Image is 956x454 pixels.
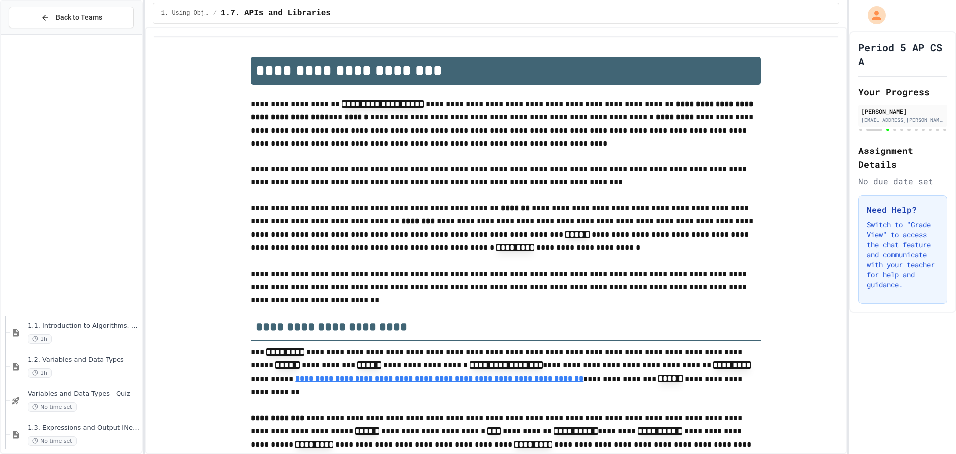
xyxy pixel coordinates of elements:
[9,7,134,28] button: Back to Teams
[161,9,209,17] span: 1. Using Objects and Methods
[28,424,140,432] span: 1.3. Expressions and Output [New]
[28,322,140,330] span: 1.1. Introduction to Algorithms, Programming, and Compilers
[28,368,52,378] span: 1h
[867,204,939,216] h3: Need Help?
[857,4,888,27] div: My Account
[28,390,140,398] span: Variables and Data Types - Quiz
[861,107,944,116] div: [PERSON_NAME]
[221,7,331,19] span: 1.7. APIs and Libraries
[56,12,102,23] span: Back to Teams
[861,116,944,124] div: [EMAIL_ADDRESS][PERSON_NAME][PERSON_NAME][DOMAIN_NAME]
[28,402,77,412] span: No time set
[873,371,946,413] iframe: chat widget
[858,40,947,68] h1: Period 5 AP CS A
[914,414,946,444] iframe: chat widget
[213,9,217,17] span: /
[858,85,947,99] h2: Your Progress
[28,334,52,344] span: 1h
[858,144,947,171] h2: Assignment Details
[867,220,939,290] p: Switch to "Grade View" to access the chat feature and communicate with your teacher for help and ...
[858,175,947,187] div: No due date set
[28,356,140,364] span: 1.2. Variables and Data Types
[28,436,77,446] span: No time set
